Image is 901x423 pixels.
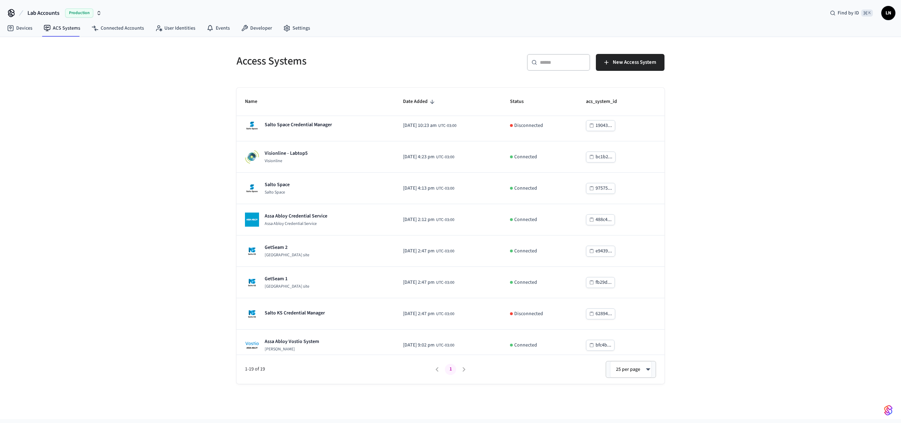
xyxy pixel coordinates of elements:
[27,9,59,17] span: Lab Accounts
[265,252,309,258] p: [GEOGRAPHIC_DATA] site
[403,96,437,107] span: Date Added
[586,308,615,319] button: 62894...
[445,364,456,375] button: page 1
[65,8,93,18] span: Production
[596,54,664,71] button: New Access System
[403,342,435,349] span: [DATE] 9:02 pm
[278,22,316,35] a: Settings
[403,216,435,223] span: [DATE] 2:12 pm
[436,342,454,349] span: UTC-03:00
[245,366,430,373] span: 1-19 of 19
[514,122,543,129] p: Disconnected
[245,96,266,107] span: Name
[265,213,327,220] p: Assa Abloy Credential Service
[586,246,615,257] button: e9439...
[265,121,332,128] p: Salto Space Credential Manager
[586,214,615,225] button: 488c4...
[861,10,873,17] span: ⌘ K
[265,347,319,352] p: [PERSON_NAME]
[245,213,259,227] img: Assa Abloy Credential Service Logo
[596,184,612,193] div: 97575...
[586,277,615,288] button: fb29d...
[265,181,290,188] p: Salto Space
[596,215,612,224] div: 488c4...
[265,190,290,195] p: Salto Space
[403,122,437,129] span: [DATE] 10:23 am
[265,150,308,157] p: Visionline - Labtop5
[403,310,454,318] div: America/Belem
[38,22,86,35] a: ACS Systems
[403,310,435,318] span: [DATE] 2:47 pm
[403,216,454,223] div: America/Belem
[245,181,259,195] img: Salto Space Logo
[436,217,454,223] span: UTC-03:00
[596,278,612,287] div: fb29d...
[596,341,611,350] div: bfc4b...
[884,405,893,416] img: SeamLogoGradient.69752ec5.svg
[514,216,537,223] p: Connected
[86,22,150,35] a: Connected Accounts
[265,275,309,282] p: GetSeam 1
[613,58,656,67] span: New Access System
[586,183,615,194] button: 97575...
[265,158,308,164] p: Visionline
[514,247,537,255] p: Connected
[596,153,612,161] div: bc1b2...
[514,310,543,318] p: Disconnected
[245,338,259,352] img: Assa Abloy Vostio Logo
[403,185,454,192] div: America/Belem
[596,247,612,256] div: e9439...
[514,279,537,286] p: Connected
[436,185,454,192] span: UTC-03:00
[882,7,895,19] span: LN
[438,123,456,129] span: UTC-03:00
[403,153,435,161] span: [DATE] 4:23 pm
[150,22,201,35] a: User Identities
[403,279,454,286] div: America/Belem
[824,7,878,19] div: Find by ID⌘ K
[514,342,537,349] p: Connected
[403,247,435,255] span: [DATE] 2:47 pm
[514,153,537,161] p: Connected
[245,118,259,133] img: Salto Space Logo
[403,279,435,286] span: [DATE] 2:47 pm
[436,248,454,255] span: UTC-03:00
[245,275,259,289] img: Salto KS site Logo
[596,121,612,130] div: 19043...
[403,122,456,129] div: America/Belem
[514,185,537,192] p: Connected
[436,154,454,160] span: UTC-03:00
[510,96,533,107] span: Status
[245,307,259,321] img: Salto KS site Logo
[586,120,615,131] button: 19043...
[265,244,309,251] p: GetSeam 2
[235,22,278,35] a: Developer
[265,221,327,227] p: Assa Abloy Credential Service
[586,152,616,163] button: bc1b2...
[265,309,325,317] p: Salto KS Credential Manager
[201,22,235,35] a: Events
[436,280,454,286] span: UTC-03:00
[1,22,38,35] a: Devices
[403,185,435,192] span: [DATE] 4:13 pm
[403,247,454,255] div: America/Belem
[436,311,454,317] span: UTC-03:00
[596,309,612,318] div: 62894...
[430,364,471,375] nav: pagination navigation
[403,342,454,349] div: America/Belem
[265,284,309,289] p: [GEOGRAPHIC_DATA] site
[245,244,259,258] img: Salto KS site Logo
[245,150,259,164] img: Visionline Logo
[881,6,895,20] button: LN
[237,54,446,68] h5: Access Systems
[265,338,319,345] p: Assa Abloy Vostio System
[610,361,652,378] div: 25 per page
[403,153,454,161] div: America/Belem
[586,340,615,351] button: bfc4b...
[586,96,626,107] span: acs_system_id
[838,10,859,17] span: Find by ID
